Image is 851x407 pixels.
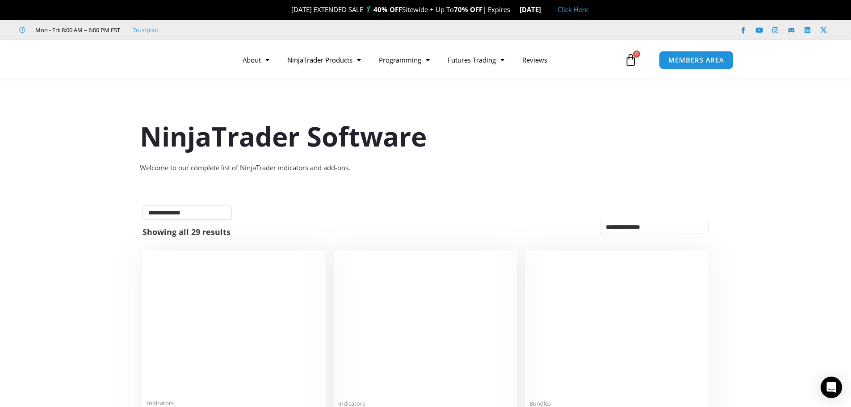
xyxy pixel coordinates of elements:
[147,255,322,394] img: Duplicate Account Actions
[373,5,402,14] strong: 40% OFF
[513,50,556,70] a: Reviews
[821,377,842,398] div: Open Intercom Messenger
[143,228,231,236] p: Showing all 29 results
[370,50,439,70] a: Programming
[234,50,622,70] nav: Menu
[659,51,734,69] a: MEMBERS AREA
[454,5,482,14] strong: 70% OFF
[278,50,370,70] a: NinjaTrader Products
[439,50,513,70] a: Futures Trading
[33,25,120,35] span: Mon - Fri: 8:00 AM – 6:00 PM EST
[529,255,704,394] img: Accounts Dashboard Suite
[600,220,708,234] select: Shop order
[147,399,322,407] span: Indicators
[284,6,291,13] img: 🎉
[338,255,513,394] img: Account Risk Manager
[520,5,549,14] strong: [DATE]
[234,50,278,70] a: About
[511,6,517,13] img: ⌛
[133,25,159,35] a: Trustpilot
[611,47,650,73] a: 0
[105,44,201,76] img: LogoAI | Affordable Indicators – NinjaTrader
[558,5,588,14] a: Click Here
[633,50,640,58] span: 0
[541,6,548,13] img: 🏭
[140,162,712,174] div: Welcome to our complete list of NinjaTrader indicators and add-ons.
[282,5,520,14] span: [DATE] EXTENDED SALE 🏌️‍♂️ Sitewide + Up To | Expires
[140,117,712,155] h1: NinjaTrader Software
[668,57,724,63] span: MEMBERS AREA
